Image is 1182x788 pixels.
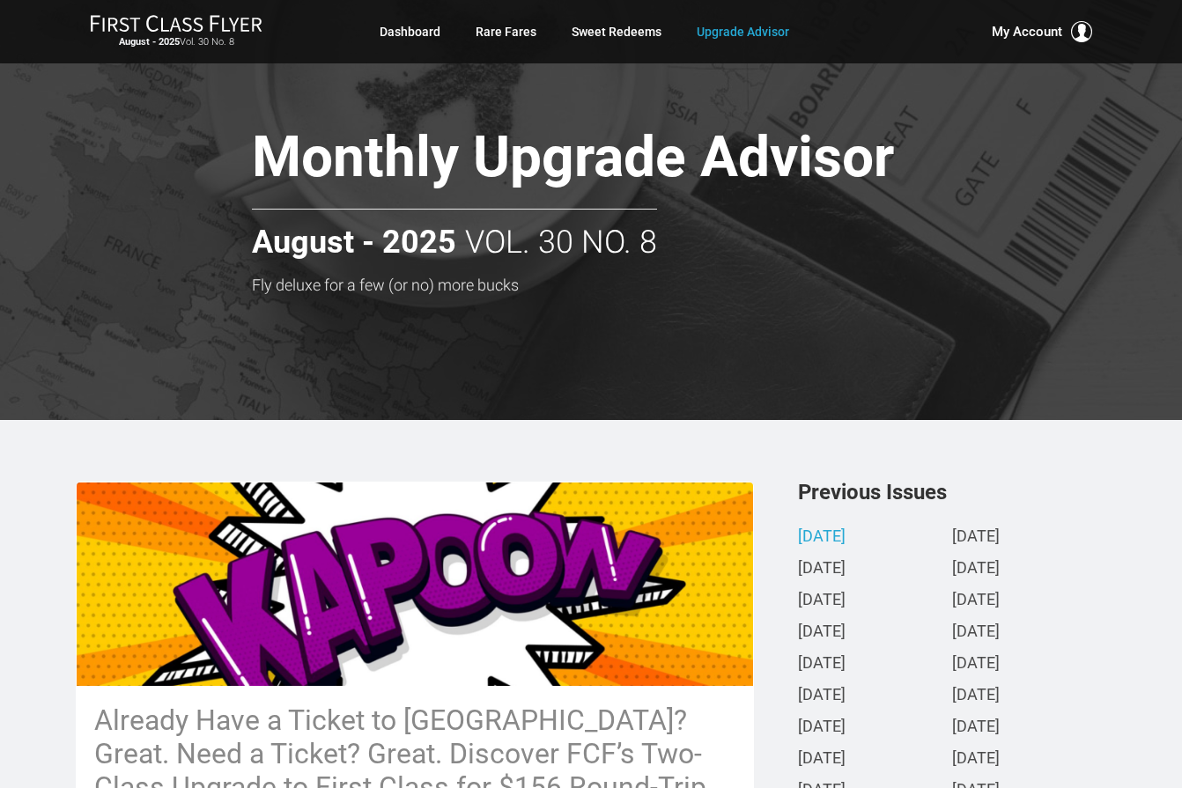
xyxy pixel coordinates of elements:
[798,623,846,642] a: [DATE]
[90,14,262,49] a: First Class FlyerAugust - 2025Vol. 30 No. 8
[90,14,262,33] img: First Class Flyer
[952,623,1000,642] a: [DATE]
[252,276,1018,294] h3: Fly deluxe for a few (or no) more bucks
[798,482,1106,503] h3: Previous Issues
[119,36,180,48] strong: August - 2025
[952,560,1000,578] a: [DATE]
[798,718,846,737] a: [DATE]
[798,560,846,578] a: [DATE]
[798,750,846,769] a: [DATE]
[380,16,440,48] a: Dashboard
[476,16,536,48] a: Rare Fares
[992,21,1062,42] span: My Account
[952,528,1000,547] a: [DATE]
[90,36,262,48] small: Vol. 30 No. 8
[798,528,846,547] a: [DATE]
[992,21,1092,42] button: My Account
[252,127,1018,195] h1: Monthly Upgrade Advisor
[697,16,789,48] a: Upgrade Advisor
[952,592,1000,610] a: [DATE]
[572,16,661,48] a: Sweet Redeems
[952,750,1000,769] a: [DATE]
[252,225,456,261] strong: August - 2025
[798,655,846,674] a: [DATE]
[252,209,657,261] h2: Vol. 30 No. 8
[952,687,1000,705] a: [DATE]
[952,655,1000,674] a: [DATE]
[798,592,846,610] a: [DATE]
[952,718,1000,737] a: [DATE]
[798,687,846,705] a: [DATE]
